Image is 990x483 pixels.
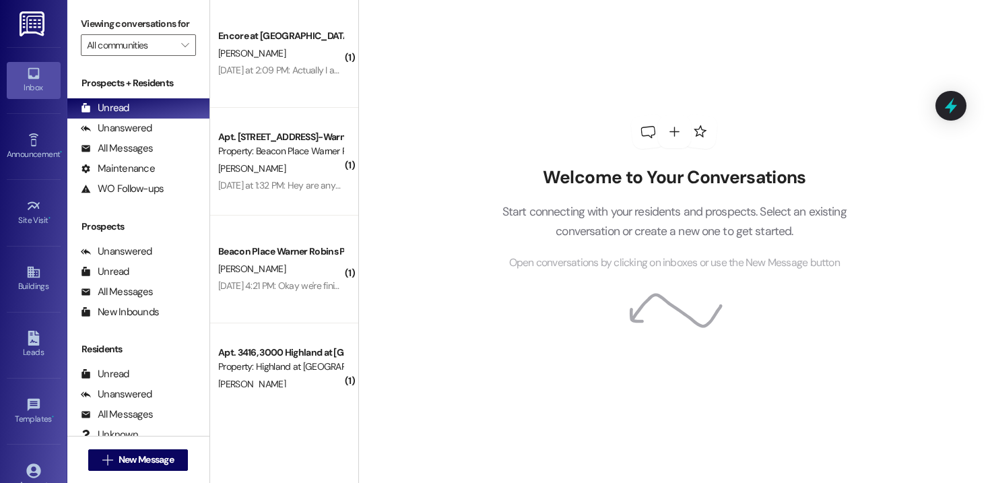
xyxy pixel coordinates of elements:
[218,144,343,158] div: Property: Beacon Place Warner Robins
[48,214,51,223] span: •
[482,202,867,240] p: Start connecting with your residents and prospects. Select an existing conversation or create a n...
[88,449,188,471] button: New Message
[7,195,61,231] a: Site Visit •
[218,378,286,390] span: [PERSON_NAME]
[218,263,286,275] span: [PERSON_NAME]
[482,167,867,189] h2: Welcome to Your Conversations
[81,367,129,381] div: Unread
[218,179,447,191] div: [DATE] at 1:32 PM: Hey are any maintenance guys available
[81,265,129,279] div: Unread
[81,387,152,401] div: Unanswered
[81,305,159,319] div: New Inbounds
[218,346,343,360] div: Apt. 3416, 3000 Highland at [GEOGRAPHIC_DATA]
[87,34,174,56] input: All communities
[81,428,138,442] div: Unknown
[81,162,155,176] div: Maintenance
[52,412,54,422] span: •
[7,62,61,98] a: Inbox
[218,130,343,144] div: Apt. [STREET_ADDRESS]-Warner Robins, LLC
[81,182,164,196] div: WO Follow-ups
[218,47,286,59] span: [PERSON_NAME]
[218,245,343,259] div: Beacon Place Warner Robins Prospect
[218,29,343,43] div: Encore at [GEOGRAPHIC_DATA]
[81,101,129,115] div: Unread
[218,360,343,374] div: Property: Highland at [GEOGRAPHIC_DATA]
[7,261,61,297] a: Buildings
[60,148,62,157] span: •
[67,342,209,356] div: Residents
[20,11,47,36] img: ResiDesk Logo
[81,13,196,34] label: Viewing conversations for
[7,393,61,430] a: Templates •
[509,255,840,271] span: Open conversations by clicking on inboxes or use the New Message button
[218,162,286,174] span: [PERSON_NAME]
[67,220,209,234] div: Prospects
[81,141,153,156] div: All Messages
[67,76,209,90] div: Prospects + Residents
[119,453,174,467] span: New Message
[181,40,189,51] i: 
[81,121,152,135] div: Unanswered
[81,285,153,299] div: All Messages
[218,64,343,76] div: [DATE] at 2:09 PM: Actually I am.
[218,280,358,292] div: [DATE] 4:21 PM: Okay we're finished !
[7,327,61,363] a: Leads
[102,455,112,465] i: 
[81,408,153,422] div: All Messages
[81,245,152,259] div: Unanswered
